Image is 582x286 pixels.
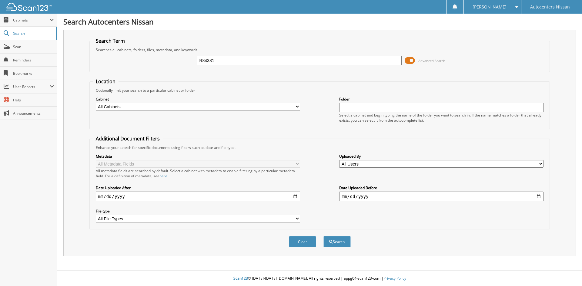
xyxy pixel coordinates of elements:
[93,145,547,150] div: Enhance your search for specific documents using filters such as date and file type.
[96,209,300,214] label: File type
[530,5,570,9] span: Autocenters Nissan
[63,17,576,27] h1: Search Autocenters Nissan
[13,44,54,49] span: Scan
[13,58,54,63] span: Reminders
[13,71,54,76] span: Bookmarks
[96,97,300,102] label: Cabinet
[383,276,406,281] a: Privacy Policy
[323,236,351,247] button: Search
[93,47,547,52] div: Searches all cabinets, folders, files, metadata, and keywords
[233,276,248,281] span: Scan123
[13,97,54,103] span: Help
[13,18,50,23] span: Cabinets
[96,154,300,159] label: Metadata
[13,31,53,36] span: Search
[473,5,507,9] span: [PERSON_NAME]
[93,135,163,142] legend: Additional Document Filters
[552,257,582,286] iframe: Chat Widget
[339,185,544,190] label: Date Uploaded Before
[93,38,128,44] legend: Search Term
[289,236,316,247] button: Clear
[57,271,582,286] div: © [DATE]-[DATE] [DOMAIN_NAME]. All rights reserved | appg04-scan123-com |
[418,58,445,63] span: Advanced Search
[96,192,300,201] input: start
[159,173,167,179] a: here
[339,192,544,201] input: end
[93,88,547,93] div: Optionally limit your search to a particular cabinet or folder
[96,168,300,179] div: All metadata fields are searched by default. Select a cabinet with metadata to enable filtering b...
[93,78,119,85] legend: Location
[13,84,50,89] span: User Reports
[339,97,544,102] label: Folder
[6,3,52,11] img: scan123-logo-white.svg
[13,111,54,116] span: Announcements
[339,113,544,123] div: Select a cabinet and begin typing the name of the folder you want to search in. If the name match...
[339,154,544,159] label: Uploaded By
[96,185,300,190] label: Date Uploaded After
